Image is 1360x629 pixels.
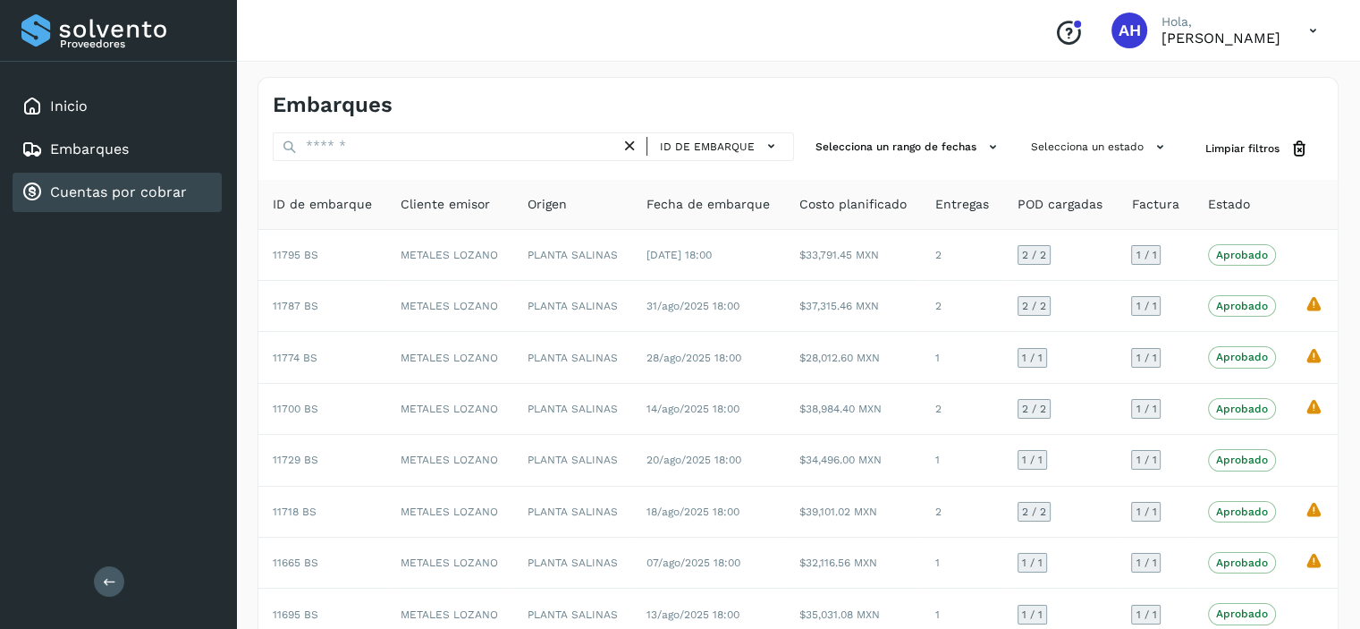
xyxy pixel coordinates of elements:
td: $34,496.00 MXN [784,435,920,486]
span: 1 / 1 [1022,455,1043,465]
span: Entregas [935,195,989,214]
td: METALES LOZANO [386,332,512,383]
p: Proveedores [60,38,215,50]
td: $32,116.56 MXN [784,538,920,589]
span: 1 / 1 [1022,557,1043,568]
span: 1 / 1 [1136,557,1156,568]
td: $38,984.40 MXN [784,384,920,435]
span: Fecha de embarque [646,195,770,214]
span: 13/ago/2025 18:00 [646,608,739,621]
span: 31/ago/2025 18:00 [646,300,739,312]
p: AZUCENA HERNANDEZ LOPEZ [1161,30,1280,47]
td: 1 [921,435,1003,486]
span: ID de embarque [273,195,372,214]
span: 1 / 1 [1136,455,1156,465]
td: PLANTA SALINAS [513,384,632,435]
button: ID de embarque [655,133,786,159]
span: Cliente emisor [401,195,490,214]
span: Estado [1208,195,1250,214]
p: Aprobado [1216,608,1268,620]
p: Aprobado [1216,351,1268,363]
p: Aprobado [1216,300,1268,312]
a: Embarques [50,140,129,157]
p: Aprobado [1216,557,1268,569]
span: 2 / 2 [1022,506,1046,517]
span: 18/ago/2025 18:00 [646,506,739,518]
td: 2 [921,230,1003,281]
td: PLANTA SALINAS [513,230,632,281]
span: Origen [528,195,567,214]
span: 28/ago/2025 18:00 [646,352,741,364]
span: 20/ago/2025 18:00 [646,454,741,466]
span: 07/ago/2025 18:00 [646,557,740,569]
h4: Embarques [273,92,393,118]
div: Embarques [13,130,222,169]
td: $33,791.45 MXN [784,230,920,281]
span: ID de embarque [660,139,755,155]
span: 1 / 1 [1022,609,1043,620]
span: 11718 BS [273,506,317,518]
span: 1 / 1 [1022,353,1043,363]
span: 1 / 1 [1136,506,1156,517]
p: Aprobado [1216,249,1268,261]
a: Cuentas por cobrar [50,183,187,200]
span: 11795 BS [273,249,318,261]
td: $37,315.46 MXN [784,281,920,332]
td: 1 [921,538,1003,589]
p: Aprobado [1216,403,1268,415]
td: $39,101.02 MXN [784,487,920,538]
span: 11774 BS [273,352,317,364]
button: Limpiar filtros [1191,132,1323,166]
span: 11729 BS [273,454,318,466]
span: 1 / 1 [1136,250,1156,260]
span: 1 / 1 [1136,609,1156,620]
span: 2 / 2 [1022,404,1046,414]
td: $28,012.60 MXN [784,332,920,383]
td: 2 [921,487,1003,538]
td: PLANTA SALINAS [513,281,632,332]
p: Aprobado [1216,454,1268,466]
td: METALES LOZANO [386,487,512,538]
span: POD cargadas [1018,195,1102,214]
span: Factura [1131,195,1178,214]
span: 1 / 1 [1136,353,1156,363]
td: 1 [921,332,1003,383]
td: 2 [921,281,1003,332]
td: PLANTA SALINAS [513,538,632,589]
td: METALES LOZANO [386,384,512,435]
td: METALES LOZANO [386,230,512,281]
button: Selecciona un rango de fechas [808,132,1009,162]
span: Costo planificado [798,195,906,214]
td: PLANTA SALINAS [513,332,632,383]
span: 14/ago/2025 18:00 [646,403,739,415]
span: 1 / 1 [1136,301,1156,311]
p: Hola, [1161,14,1280,30]
span: 11700 BS [273,403,318,415]
span: 2 / 2 [1022,250,1046,260]
td: METALES LOZANO [386,435,512,486]
div: Cuentas por cobrar [13,173,222,212]
span: [DATE] 18:00 [646,249,712,261]
td: METALES LOZANO [386,281,512,332]
a: Inicio [50,98,88,115]
td: PLANTA SALINAS [513,487,632,538]
span: Limpiar filtros [1205,140,1280,157]
span: 1 / 1 [1136,404,1156,414]
span: 11665 BS [273,557,318,569]
p: Aprobado [1216,506,1268,518]
td: PLANTA SALINAS [513,435,632,486]
span: 11787 BS [273,300,318,312]
span: 11695 BS [273,608,318,621]
span: 2 / 2 [1022,301,1046,311]
td: 2 [921,384,1003,435]
td: METALES LOZANO [386,538,512,589]
div: Inicio [13,87,222,126]
button: Selecciona un estado [1024,132,1177,162]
